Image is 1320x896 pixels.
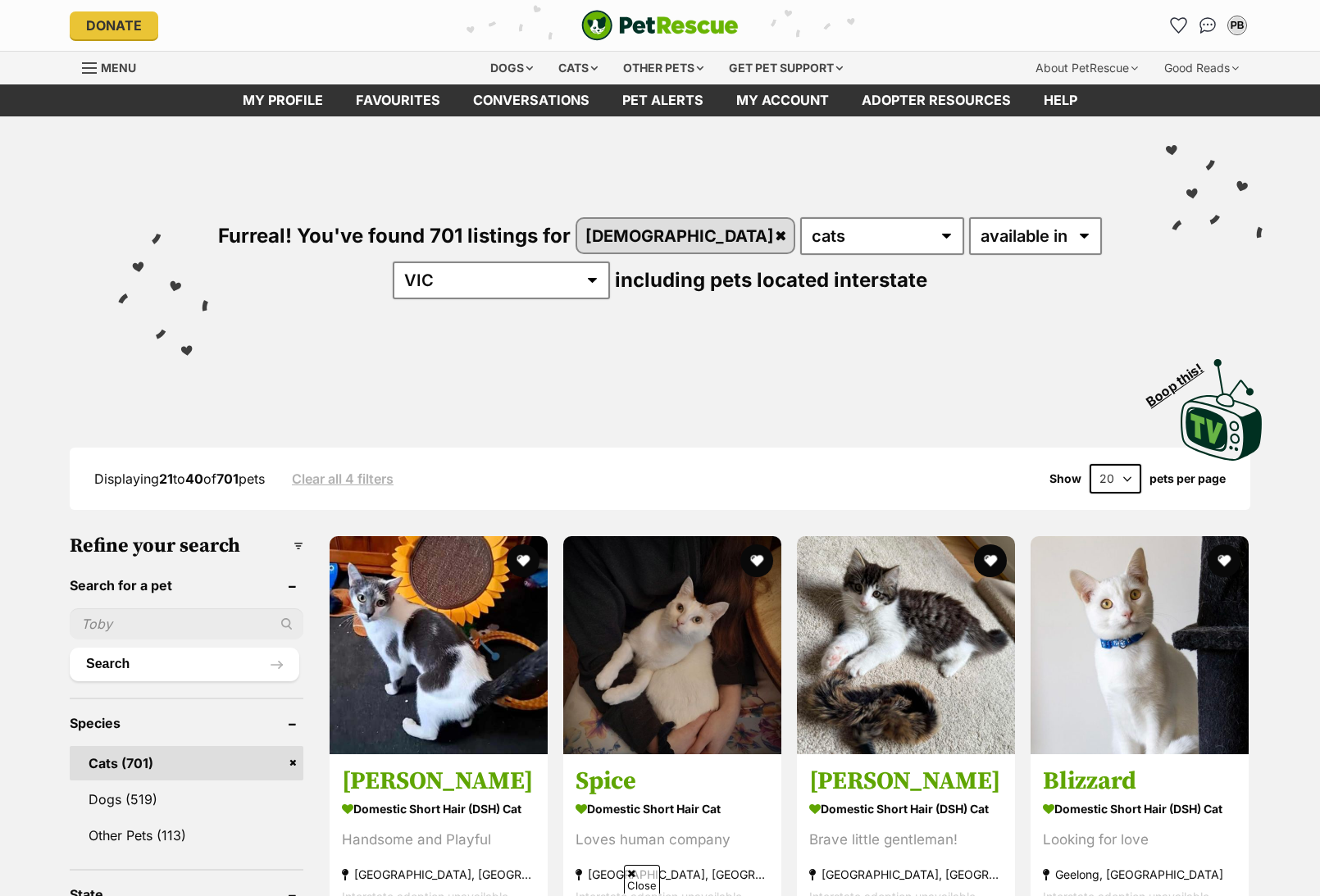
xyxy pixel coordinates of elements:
[547,52,609,84] div: Cats
[457,84,606,116] a: conversations
[809,863,1003,885] strong: [GEOGRAPHIC_DATA], [GEOGRAPHIC_DATA]
[1043,797,1236,821] strong: Domestic Short Hair (DSH) Cat
[1031,536,1249,754] img: Blizzard - Domestic Short Hair (DSH) Cat
[606,84,720,116] a: Pet alerts
[1208,544,1240,577] button: favourite
[339,84,457,116] a: Favourites
[717,52,854,84] div: Get pet support
[612,52,715,84] div: Other pets
[1144,350,1219,409] span: Boop this!
[479,52,544,84] div: Dogs
[1195,12,1221,39] a: Conversations
[576,863,769,885] strong: [GEOGRAPHIC_DATA], [GEOGRAPHIC_DATA]
[70,578,303,593] header: Search for a pet
[615,268,927,292] span: including pets located interstate
[342,863,535,885] strong: [GEOGRAPHIC_DATA], [GEOGRAPHIC_DATA]
[330,536,548,754] img: Conrad - Domestic Short Hair (DSH) Cat
[1149,472,1226,485] label: pets per page
[1165,12,1250,39] ul: Account quick links
[70,782,303,816] a: Dogs (519)
[342,829,535,851] div: Handsome and Playful
[70,534,303,557] h3: Refine your search
[577,219,794,252] a: [DEMOGRAPHIC_DATA]
[740,544,773,577] button: favourite
[70,648,299,680] button: Search
[82,52,148,81] a: Menu
[624,865,660,894] span: Close
[809,797,1003,821] strong: Domestic Short Hair (DSH) Cat
[94,471,265,487] span: Displaying to of pets
[185,471,203,487] strong: 40
[70,11,158,39] a: Donate
[342,797,535,821] strong: Domestic Short Hair (DSH) Cat
[1027,84,1094,116] a: Help
[1199,17,1217,34] img: chat-41dd97257d64d25036548639549fe6c8038ab92f7586957e7f3b1b290dea8141.svg
[576,829,769,851] div: Loves human company
[507,544,539,577] button: favourite
[70,608,303,639] input: Toby
[845,84,1027,116] a: Adopter resources
[563,536,781,754] img: Spice - Domestic Short Hair Cat
[809,766,1003,797] h3: [PERSON_NAME]
[159,471,173,487] strong: 21
[226,84,339,116] a: My profile
[1181,359,1263,461] img: PetRescue TV logo
[1049,472,1081,485] span: Show
[974,544,1007,577] button: favourite
[1181,344,1263,464] a: Boop this!
[218,224,571,248] span: Furreal! You've found 701 listings for
[1165,12,1191,39] a: Favourites
[809,829,1003,851] div: Brave little gentleman!
[797,536,1015,754] img: Mimi - Domestic Short Hair (DSH) Cat
[1024,52,1149,84] div: About PetRescue
[70,746,303,780] a: Cats (701)
[1043,829,1236,851] div: Looking for love
[70,716,303,730] header: Species
[1229,17,1245,34] div: PB
[292,471,394,486] a: Clear all 4 filters
[216,471,239,487] strong: 701
[1224,12,1250,39] button: My account
[576,766,769,797] h3: Spice
[720,84,845,116] a: My account
[70,818,303,853] a: Other Pets (113)
[581,10,739,41] a: PetRescue
[1043,863,1236,885] strong: Geelong, [GEOGRAPHIC_DATA]
[581,10,739,41] img: logo-cat-932fe2b9b8326f06289b0f2fb663e598f794de774fb13d1741a6617ecf9a85b4.svg
[1153,52,1250,84] div: Good Reads
[342,766,535,797] h3: [PERSON_NAME]
[101,61,136,75] span: Menu
[1043,766,1236,797] h3: Blizzard
[576,797,769,821] strong: Domestic Short Hair Cat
